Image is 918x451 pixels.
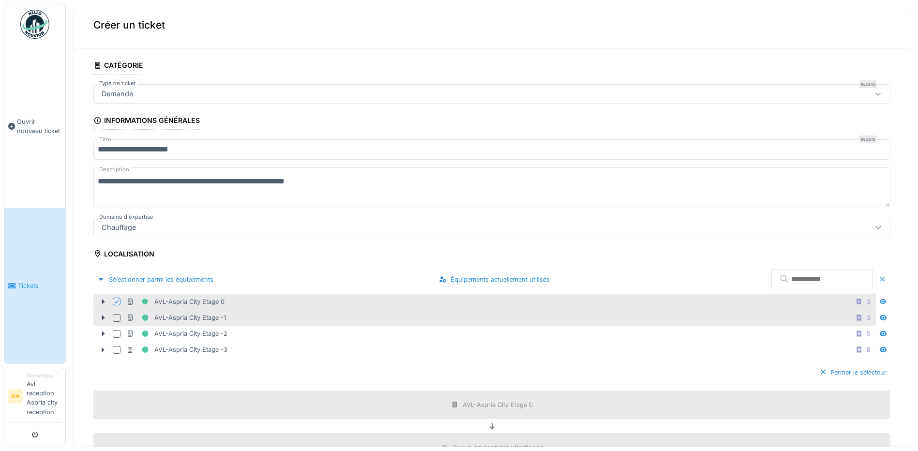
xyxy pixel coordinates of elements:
span: Ouvrir nouveau ticket [17,117,61,135]
span: Tickets [18,281,61,290]
div: Requis [859,80,877,88]
div: Demande [98,89,137,99]
li: AA [8,389,23,404]
div: Chauffage [98,222,140,233]
div: AVL-Aspria City Etage -3 [126,344,227,356]
div: 5 [867,329,871,338]
a: Ouvrir nouveau ticket [4,44,65,208]
label: Description [97,164,131,176]
div: Fermer le sélecteur [815,366,890,379]
div: Informations générales [93,113,200,130]
img: Badge_color-CXgf-gQk.svg [20,10,49,39]
a: AA DemandeurAvl reception Aspria city reception [8,372,61,423]
a: Tickets [4,208,65,363]
div: 3 [867,313,871,322]
div: AVL-Aspria City Etage 0 [126,296,225,308]
div: Créer un ticket [74,2,910,48]
div: AVL-Aspria City Etage 0 [463,400,533,409]
div: Demandeur [27,372,61,379]
div: Sélectionner parmi les équipements [93,273,217,286]
li: Avl reception Aspria city reception [27,372,61,421]
label: Domaine d'expertise [97,213,155,221]
div: 3 [867,297,871,306]
div: AVL-Aspria City Etage -2 [126,328,227,340]
label: Titre [97,135,113,144]
div: Requis [859,135,877,143]
div: Localisation [93,247,154,263]
label: Type de ticket [97,79,138,88]
div: Équipements actuellement utilisés [435,273,554,286]
div: 8 [867,345,871,354]
div: AVL-Aspria City Etage -1 [126,312,226,324]
div: Catégorie [93,58,143,75]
